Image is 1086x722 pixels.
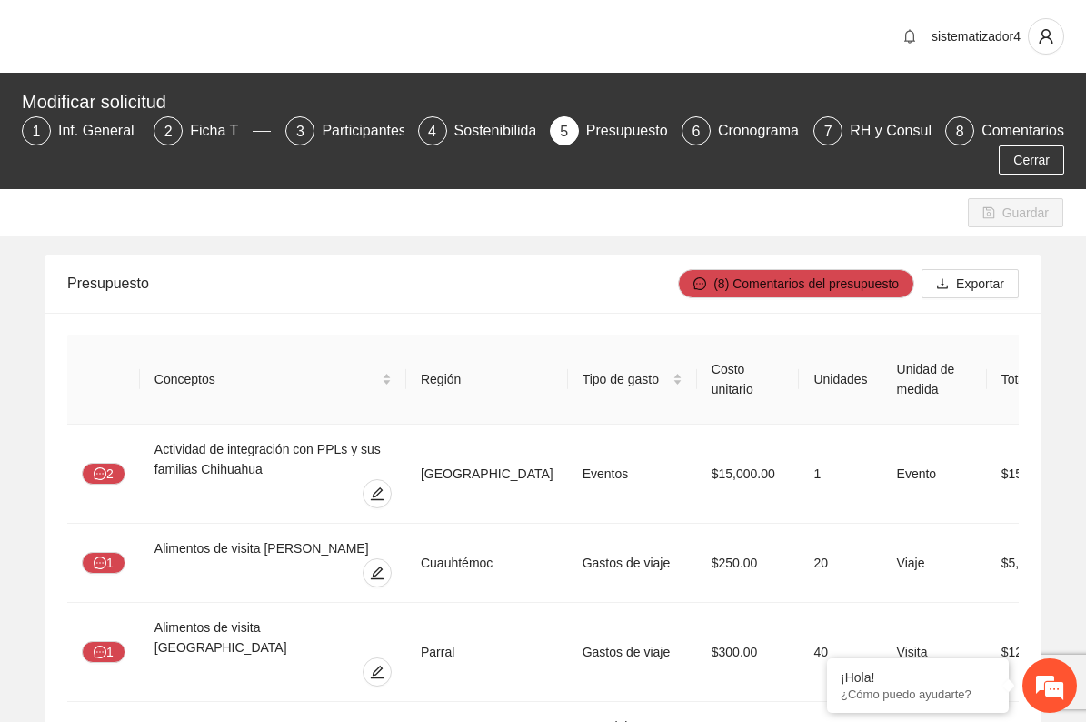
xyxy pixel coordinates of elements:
[999,145,1064,175] button: Cerrar
[882,603,987,702] td: Visita
[58,116,149,145] div: Inf. General
[406,603,568,702] td: Parral
[428,124,436,139] span: 4
[682,116,799,145] div: 6Cronograma
[418,116,535,145] div: 4Sostenibilidad
[363,479,392,508] button: edit
[296,124,304,139] span: 3
[568,603,697,702] td: Gastos de viaje
[841,670,995,685] div: ¡Hola!
[406,425,568,524] td: [GEOGRAPHIC_DATA]
[454,116,560,145] div: Sostenibilidad
[697,425,800,524] td: $15,000.00
[799,603,882,702] td: 40
[364,665,391,679] span: edit
[154,369,378,389] span: Conceptos
[956,124,964,139] span: 8
[364,566,391,580] span: edit
[882,524,987,603] td: Viaje
[94,467,106,482] span: message
[850,116,978,145] div: RH y Consultores
[1028,18,1064,55] button: user
[697,524,800,603] td: $250.00
[882,425,987,524] td: Evento
[22,116,139,145] div: 1Inf. General
[799,425,882,524] td: 1
[82,641,125,663] button: message1
[841,687,995,701] p: ¿Cómo puedo ayudarte?
[322,116,421,145] div: Participantes
[692,124,700,139] span: 6
[154,617,392,657] div: Alimentos de visita [GEOGRAPHIC_DATA]
[697,335,800,425] th: Costo unitario
[882,335,987,425] th: Unidad de medida
[190,116,253,145] div: Ficha T
[1013,150,1050,170] span: Cerrar
[718,116,813,145] div: Cronograma
[154,538,392,558] div: Alimentos de visita [PERSON_NAME]
[895,22,924,51] button: bell
[94,646,106,660] span: message
[586,116,682,145] div: Presupuesto
[693,277,706,292] span: message
[67,257,678,309] div: Presupuesto
[968,198,1063,227] button: saveGuardar
[363,657,392,687] button: edit
[140,335,406,425] th: Conceptos
[713,274,899,294] span: (8) Comentarios del presupuesto
[82,463,125,485] button: message2
[956,274,1004,294] span: Exportar
[406,335,568,425] th: Región
[33,124,41,139] span: 1
[568,335,697,425] th: Tipo de gasto
[697,603,800,702] td: $300.00
[568,524,697,603] td: Gastos de viaje
[550,116,667,145] div: 5Presupuesto
[896,29,923,44] span: bell
[154,439,392,479] div: Actividad de integración con PPLs y sus familias Chihuahua
[981,116,1064,145] div: Comentarios
[164,124,173,139] span: 2
[583,369,669,389] span: Tipo de gasto
[932,29,1021,44] span: sistematizador4
[285,116,403,145] div: 3Participantes
[936,277,949,292] span: download
[678,269,914,298] button: message(8) Comentarios del presupuesto
[799,335,882,425] th: Unidades
[799,524,882,603] td: 20
[824,124,832,139] span: 7
[82,552,125,574] button: message1
[560,124,568,139] span: 5
[22,87,1053,116] div: Modificar solicitud
[813,116,931,145] div: 7RH y Consultores
[406,524,568,603] td: Cuauhtémoc
[568,425,697,524] td: Eventos
[94,557,106,571] span: message
[363,558,392,587] button: edit
[922,269,1019,298] button: downloadExportar
[154,116,271,145] div: 2Ficha T
[1029,28,1063,45] span: user
[945,116,1064,145] div: 8Comentarios
[364,486,391,501] span: edit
